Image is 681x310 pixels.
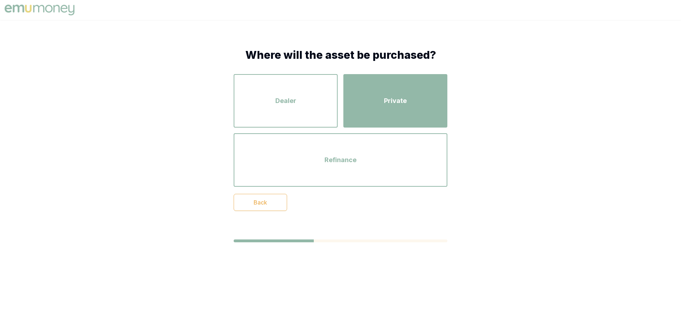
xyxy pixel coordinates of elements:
[234,194,287,211] button: Back
[324,155,357,165] span: Refinance
[343,74,447,128] button: Private
[3,3,76,17] img: Emu Money
[234,74,338,128] button: Dealer
[275,96,296,106] span: Dealer
[234,133,447,187] button: Refinance
[384,96,407,106] span: Private
[234,48,447,61] h1: Where will the asset be purchased?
